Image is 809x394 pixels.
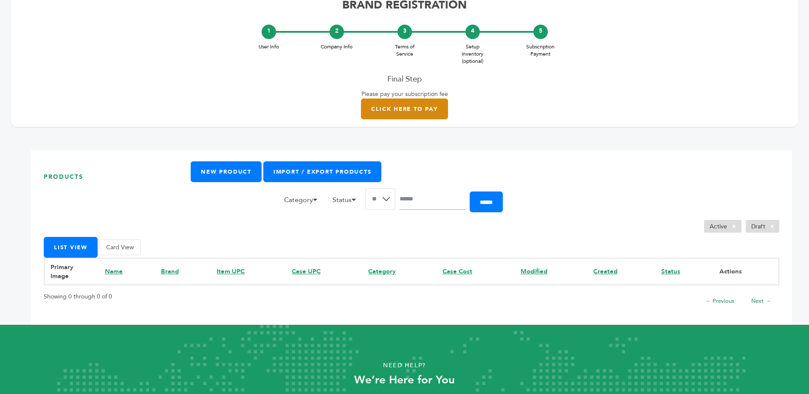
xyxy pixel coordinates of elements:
span: User Info [252,43,286,51]
th: Primary Image [44,258,99,285]
li: Status [328,195,365,209]
a: Status [661,267,680,276]
span: × [765,221,779,231]
a: Next → [751,297,771,305]
a: Category [368,267,396,276]
button: List View [44,237,98,258]
a: New Product [191,161,261,182]
a: Name [105,267,123,276]
div: 3 [397,25,412,39]
a: Case UPC [292,267,321,276]
span: Company Info [320,43,354,51]
span: Setup Inventory (optional) [456,43,490,65]
h3: Final Step [19,73,790,90]
input: Search [400,189,465,210]
li: Active [704,220,741,233]
div: 4 [465,25,480,39]
li: Draft [746,220,779,233]
a: Click here to pay [361,98,448,119]
div: 1 [262,25,276,39]
p: Showing 0 through 0 of 0 [44,292,112,302]
div: 5 [533,25,548,39]
li: Category [280,195,327,209]
a: Item UPC [217,267,245,276]
a: Import / Export Products [263,161,381,182]
a: ← Previous [705,297,734,305]
span: Subscription Payment [524,43,558,58]
a: Modified [521,267,547,276]
h1: Products [44,161,191,192]
span: × [727,221,741,231]
div: 2 [330,25,344,39]
p: Please pay your subscription fee [19,90,790,98]
span: Terms of Service [388,43,422,58]
a: Created [593,267,617,276]
a: Case Cost [443,267,472,276]
button: Card View [99,239,141,255]
th: Actions [713,258,779,285]
strong: We’re Here for You [354,372,455,388]
p: Need Help? [40,359,769,372]
a: Brand [161,267,179,276]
